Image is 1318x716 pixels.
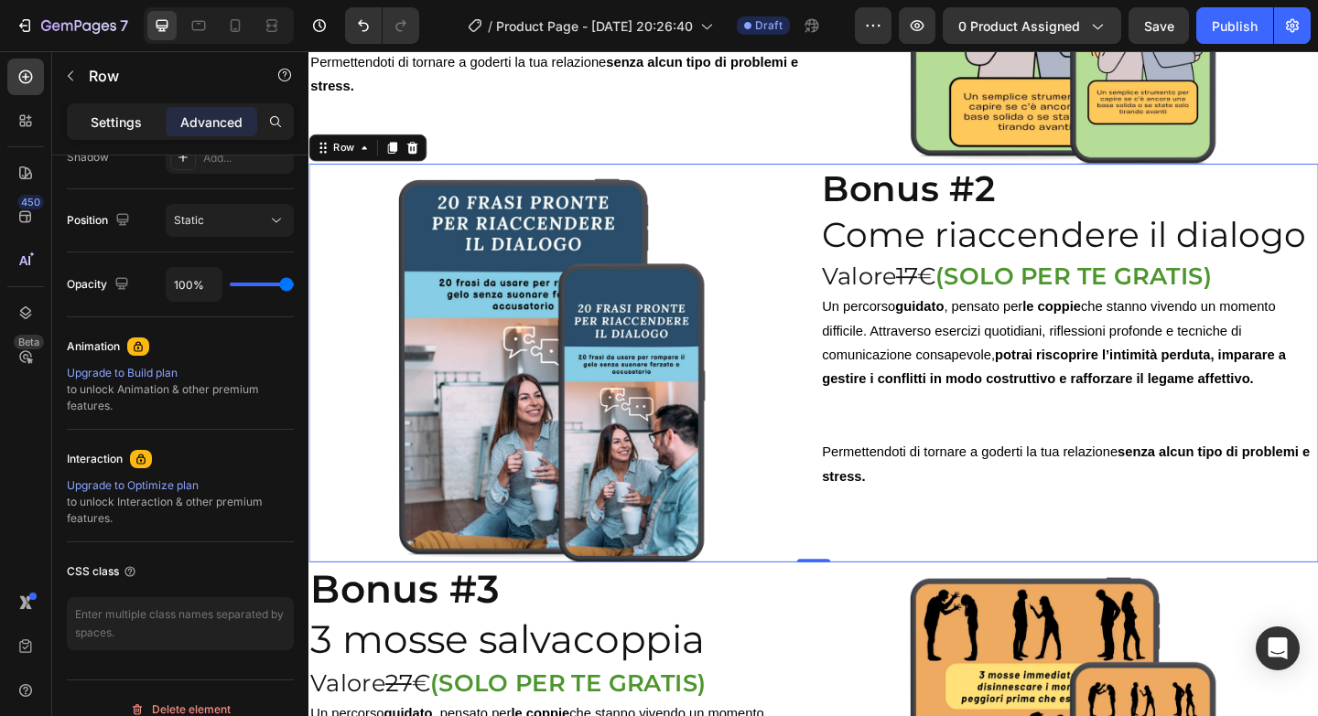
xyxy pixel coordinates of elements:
[496,16,693,36] span: Product Page - [DATE] 20:26:40
[67,365,294,414] div: to unlock Animation & other premium features.
[67,208,134,233] div: Position
[558,323,1063,365] strong: potrai riscoprire l’intimità perduta, imparare a gestire i conflitti in modo costruttivo e raffor...
[345,7,419,44] div: Undo/Redo
[23,97,53,113] div: Row
[1196,7,1273,44] button: Publish
[67,338,120,355] div: Animation
[1212,16,1258,36] div: Publish
[682,230,982,261] strong: (SOLO PER TE GRATIS)
[7,7,136,44] button: 7
[556,227,1098,263] h2: Valore €
[14,335,44,349] div: Beta
[67,365,294,381] div: Upgrade to Build plan
[67,451,123,467] div: Interaction
[558,428,1089,470] strong: senza alcun tipo di problemi e stress.
[167,268,221,301] input: Auto
[83,672,112,703] s: 27
[120,15,128,37] p: 7
[67,273,133,297] div: Opacity
[67,477,294,494] div: Upgrade to Optimize plan
[755,17,783,34] span: Draft
[558,270,1063,364] span: Un percorso , pensato per che stanno vivendo un momento difficile. Attraverso esercizi quotidiani...
[1144,18,1174,34] span: Save
[1129,7,1189,44] button: Save
[91,112,142,132] p: Settings
[776,270,839,285] strong: le coppie
[166,204,294,237] button: Static
[558,176,1085,222] span: Come riaccendere il dialogo
[488,16,492,36] span: /
[67,477,294,527] div: to unlock Interaction & other premium features.
[639,230,662,261] s: 17
[203,150,289,166] div: Add...
[308,51,1318,716] iframe: Design area
[180,112,243,132] p: Advanced
[174,213,204,227] span: Static
[1256,626,1300,670] div: Open Intercom Messenger
[67,149,109,166] div: Shadow
[943,7,1121,44] button: 0 product assigned
[132,672,432,703] strong: (SOLO PER TE GRATIS)
[958,16,1080,36] span: 0 product assigned
[558,423,1097,476] p: Permettendoti di tornare a goderti la tua relazione
[558,125,746,173] strong: Bonus #2
[2,559,208,611] strong: Bonus #3
[89,65,244,87] p: Row
[67,563,137,580] div: CSS class
[638,270,691,285] strong: guidato
[17,195,44,209] div: 450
